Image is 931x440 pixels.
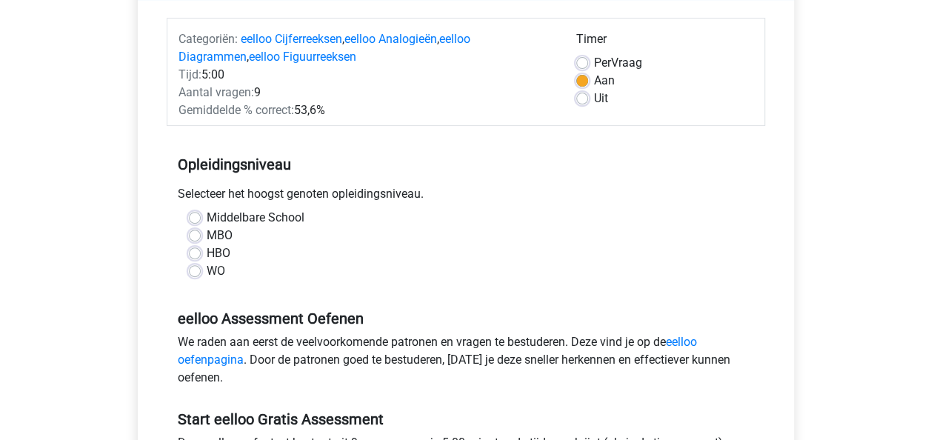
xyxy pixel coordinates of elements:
[207,227,233,244] label: MBO
[594,90,608,107] label: Uit
[249,50,356,64] a: eelloo Figuurreeksen
[207,244,230,262] label: HBO
[167,101,565,119] div: 53,6%
[241,32,342,46] a: eelloo Cijferreeksen
[167,84,565,101] div: 9
[167,30,565,66] div: , , ,
[167,66,565,84] div: 5:00
[207,209,304,227] label: Middelbare School
[576,30,753,54] div: Timer
[178,32,238,46] span: Categoriën:
[594,56,611,70] span: Per
[178,103,294,117] span: Gemiddelde % correct:
[167,185,765,209] div: Selecteer het hoogst genoten opleidingsniveau.
[594,72,615,90] label: Aan
[178,410,754,428] h5: Start eelloo Gratis Assessment
[594,54,642,72] label: Vraag
[167,333,765,393] div: We raden aan eerst de veelvoorkomende patronen en vragen te bestuderen. Deze vind je op de . Door...
[344,32,437,46] a: eelloo Analogieën
[178,310,754,327] h5: eelloo Assessment Oefenen
[178,67,201,81] span: Tijd:
[207,262,225,280] label: WO
[178,85,254,99] span: Aantal vragen:
[178,150,754,179] h5: Opleidingsniveau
